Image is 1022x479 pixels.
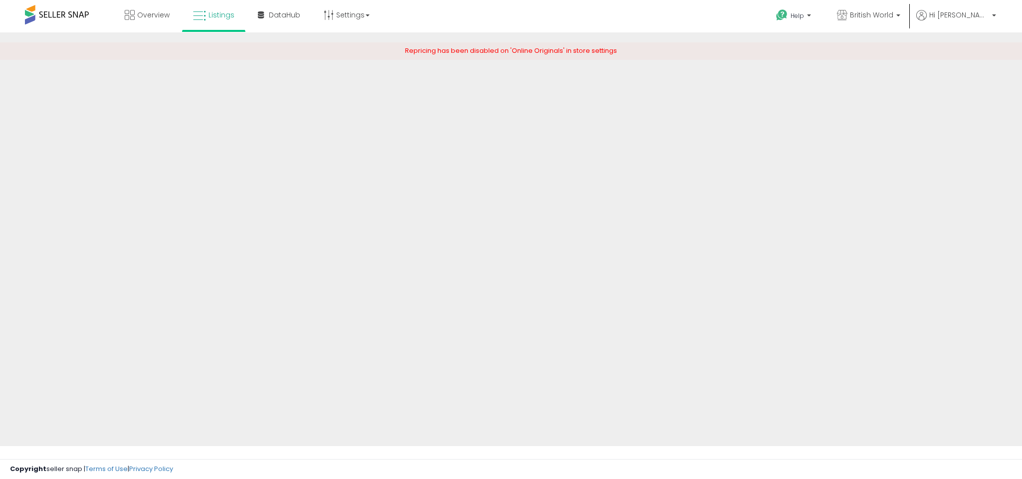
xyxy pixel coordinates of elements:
span: Listings [208,10,234,20]
span: DataHub [269,10,300,20]
a: Help [768,1,821,32]
span: Help [791,11,804,20]
a: Hi [PERSON_NAME] [916,10,996,32]
span: Hi [PERSON_NAME] [929,10,989,20]
span: Overview [137,10,170,20]
span: British World [850,10,893,20]
span: Repricing has been disabled on 'Online Originals' in store settings [405,46,617,55]
i: Get Help [776,9,788,21]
